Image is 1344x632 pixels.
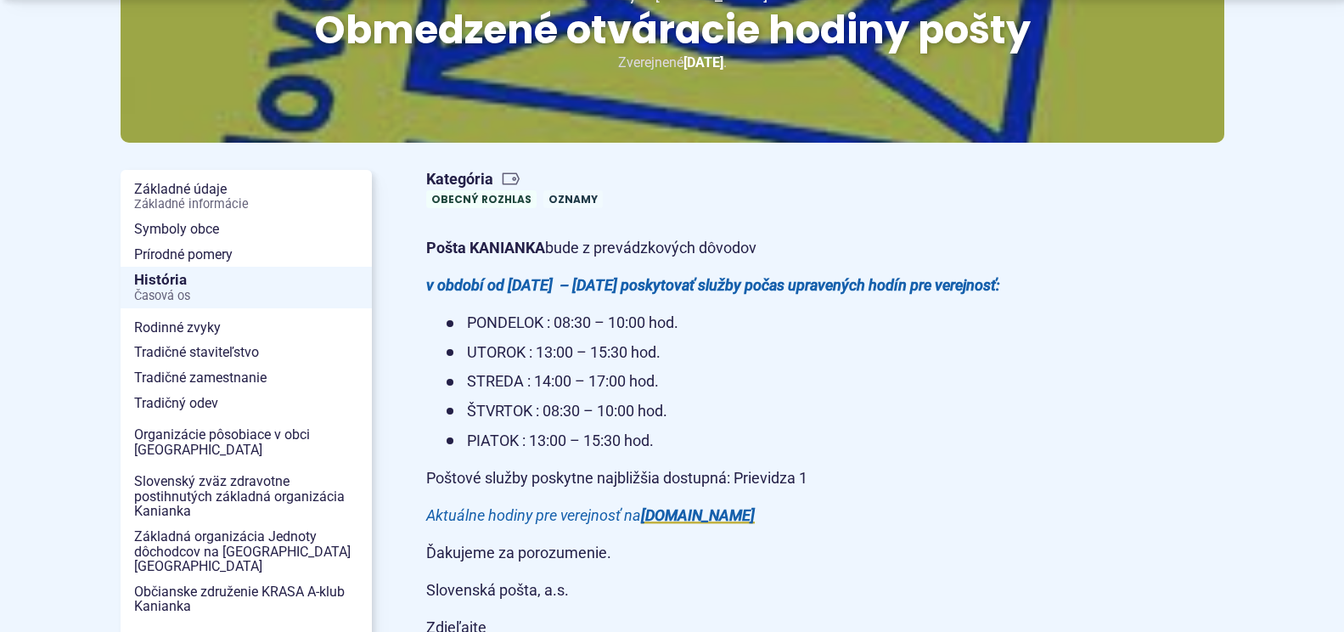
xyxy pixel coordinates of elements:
em: Aktuálne hodiny pre verejnosť na [426,506,641,524]
li: PONDELOK : 08:30 – 10:00 hod. [447,310,1029,336]
li: STREDA : 14:00 – 17:00 hod. [447,369,1029,395]
span: Občianske združenie KRASA A-klub Kanianka [134,579,358,619]
em: v období [426,276,484,294]
em: od [DATE] – [DATE] [487,276,617,294]
span: Rodinné zvyky [134,315,358,341]
p: Poštové služby poskytne najbližšia dostupná: Prievidza 1 [426,466,1029,492]
span: Prírodné pomery [134,242,358,268]
a: Slovenský zväz zdravotne postihnutých základná organizácia Kanianka [121,469,372,524]
a: [DOMAIN_NAME] [641,506,755,524]
strong: Pošta KANIANKA [426,239,545,257]
a: Tradičné staviteľstvo [121,340,372,365]
a: Prírodné pomery [121,242,372,268]
a: Tradičný odev [121,391,372,416]
em: hodín pre verejnosť: [869,276,1000,294]
span: Časová os [134,290,358,303]
a: Oznamy [543,190,603,208]
li: ŠTVRTOK : 08:30 – 10:00 hod. [447,398,1029,425]
a: Základná organizácia Jednoty dôchodcov na [GEOGRAPHIC_DATA] [GEOGRAPHIC_DATA] [121,524,372,579]
span: Základné informácie [134,198,358,212]
a: Organizácie pôsobiace v obci [GEOGRAPHIC_DATA] [121,422,372,462]
a: Obecný rozhlas [426,190,537,208]
span: Slovenský zväz zdravotne postihnutých základná organizácia Kanianka [134,469,358,524]
span: Tradičné zamestnanie [134,365,358,391]
span: Kategória [426,170,610,189]
a: HistóriaČasová os [121,267,372,308]
span: Základné údaje [134,177,358,217]
p: Ďakujeme za porozumenie. [426,540,1029,567]
span: Základná organizácia Jednoty dôchodcov na [GEOGRAPHIC_DATA] [GEOGRAPHIC_DATA] [134,524,358,579]
li: PIATOK : 13:00 – 15:30 hod. [447,428,1029,454]
p: Zverejnené . [175,51,1170,74]
p: Slovenská pošta, a.s. [426,578,1029,604]
a: Rodinné zvyky [121,315,372,341]
li: UTOROK : 13:00 – 15:30 hod. [447,340,1029,366]
a: Základné údajeZákladné informácie [121,177,372,217]
a: Občianske združenie KRASA A-klub Kanianka [121,579,372,619]
p: bude z prevádzkových dôvodov [426,235,1029,262]
a: Symboly obce [121,217,372,242]
span: Obmedzené otváracie hodiny pošty [314,3,1031,57]
span: História [134,267,358,308]
em: poskytovať služby počas upravených [621,276,865,294]
a: Tradičné zamestnanie [121,365,372,391]
span: Tradičné staviteľstvo [134,340,358,365]
span: Organizácie pôsobiace v obci [GEOGRAPHIC_DATA] [134,422,358,462]
span: Tradičný odev [134,391,358,416]
span: [DATE] [683,54,723,71]
span: Symboly obce [134,217,358,242]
